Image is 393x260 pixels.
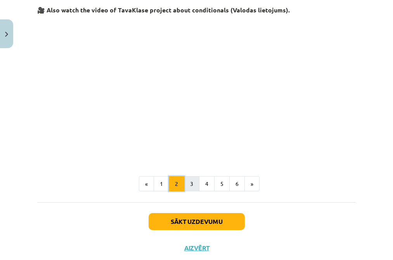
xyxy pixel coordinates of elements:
button: 6 [229,176,245,192]
button: » [244,176,260,192]
strong: 🎥 Also watch the video of TavaKlase project about conditionals (Valodas lietojums). [37,6,290,14]
button: Sākt uzdevumu [149,213,245,230]
button: Aizvērt [182,244,211,252]
button: 2 [169,176,184,192]
button: 4 [199,176,215,192]
img: icon-close-lesson-0947bae3869378f0d4975bcd49f059093ad1ed9edebbc8119c70593378902aed.svg [5,32,8,37]
button: 5 [214,176,230,192]
button: 1 [154,176,169,192]
button: 3 [184,176,199,192]
nav: Page navigation example [37,176,356,192]
button: « [139,176,154,192]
